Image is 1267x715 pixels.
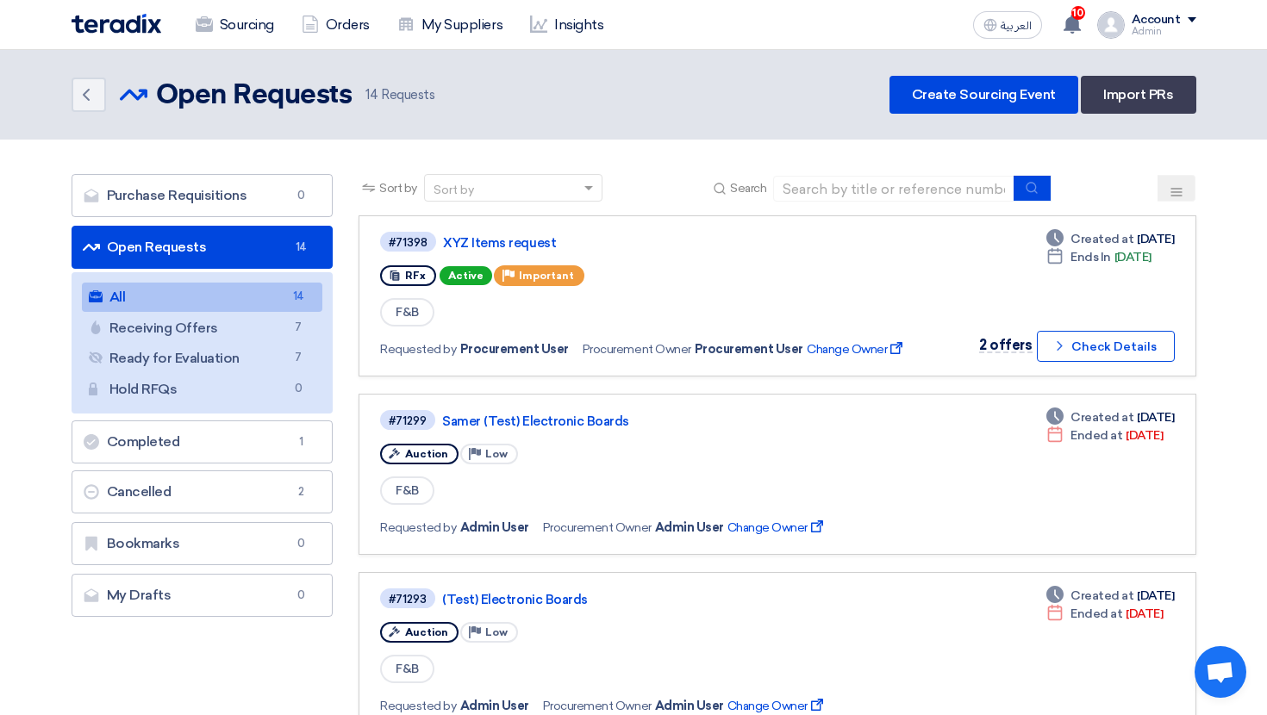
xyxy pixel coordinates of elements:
[384,6,516,44] a: My Suppliers
[72,574,334,617] a: My Drafts0
[543,697,652,715] span: Procurement Owner
[405,626,448,638] span: Auction
[1097,11,1125,39] img: profile_test.png
[380,476,434,505] span: F&B
[405,448,448,460] span: Auction
[290,433,311,451] span: 1
[695,340,803,358] span: Procurement User
[72,470,334,513] a: Cancelled2
[72,14,161,34] img: Teradix logo
[543,519,652,537] span: Procurement Owner
[1132,13,1181,28] div: Account
[1046,248,1152,266] div: [DATE]
[460,697,529,715] span: Admin User
[485,626,508,638] span: Low
[730,179,766,197] span: Search
[72,174,334,217] a: Purchase Requisitions0
[82,344,323,373] a: Ready for Evaluation
[655,519,724,537] span: Admin User
[1046,408,1174,426] div: [DATE]
[979,337,1032,353] span: 2 offers
[290,535,311,552] span: 0
[583,340,691,358] span: Procurement Owner
[1132,27,1196,36] div: Admin
[389,237,428,248] div: #71398
[443,235,874,251] a: XYZ Items request
[485,448,508,460] span: Low
[442,592,873,607] a: (Test) Electronic Boards
[1070,605,1122,623] span: Ended at
[807,340,906,358] span: Change Owner
[442,413,873,429] a: Samer (Test) Electronic Boards
[1046,230,1174,248] div: [DATE]
[290,587,311,604] span: 0
[460,340,569,358] span: Procurement User
[288,6,384,44] a: Orders
[1081,76,1195,114] a: Import PRs
[72,420,334,463] a: Completed1
[389,594,427,605] div: #71293
[156,78,353,113] h2: Open Requests
[380,298,434,326] span: F&B
[973,11,1042,39] button: العربية
[72,522,334,565] a: Bookmarks0
[519,270,574,282] span: Important
[1001,20,1032,32] span: العربية
[516,6,617,44] a: Insights
[290,239,311,256] span: 14
[1046,587,1174,605] div: [DATE]
[440,266,492,285] span: Active
[1070,408,1133,426] span: Created at
[655,697,724,715] span: Admin User
[380,655,434,683] span: F&B
[405,270,426,282] span: RFx
[288,288,309,306] span: 14
[1037,331,1175,362] button: Check Details
[889,76,1078,114] a: Create Sourcing Event
[290,483,311,501] span: 2
[82,375,323,404] a: Hold RFQs
[380,519,456,537] span: Requested by
[727,697,827,715] span: Change Owner
[182,6,288,44] a: Sourcing
[380,340,456,358] span: Requested by
[380,697,456,715] span: Requested by
[365,85,434,105] span: Requests
[1070,587,1133,605] span: Created at
[460,519,529,537] span: Admin User
[1067,426,1163,445] span: [DATE]
[290,187,311,204] span: 0
[727,519,827,537] span: Change Owner
[1070,230,1133,248] span: Created at
[1071,6,1085,20] span: 10
[389,415,427,426] div: #71299
[1070,426,1122,445] span: Ended at
[82,314,323,343] a: Receiving Offers
[72,226,334,269] a: Open Requests14
[1067,605,1163,623] span: [DATE]
[379,179,417,197] span: Sort by
[82,283,323,312] a: All
[288,349,309,367] span: 7
[288,380,309,398] span: 0
[365,87,378,103] span: 14
[434,181,474,199] div: Sort by
[773,176,1014,202] input: Search by title or reference number
[1070,248,1111,266] span: Ends In
[288,319,309,337] span: 7
[1195,646,1246,698] div: Open chat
